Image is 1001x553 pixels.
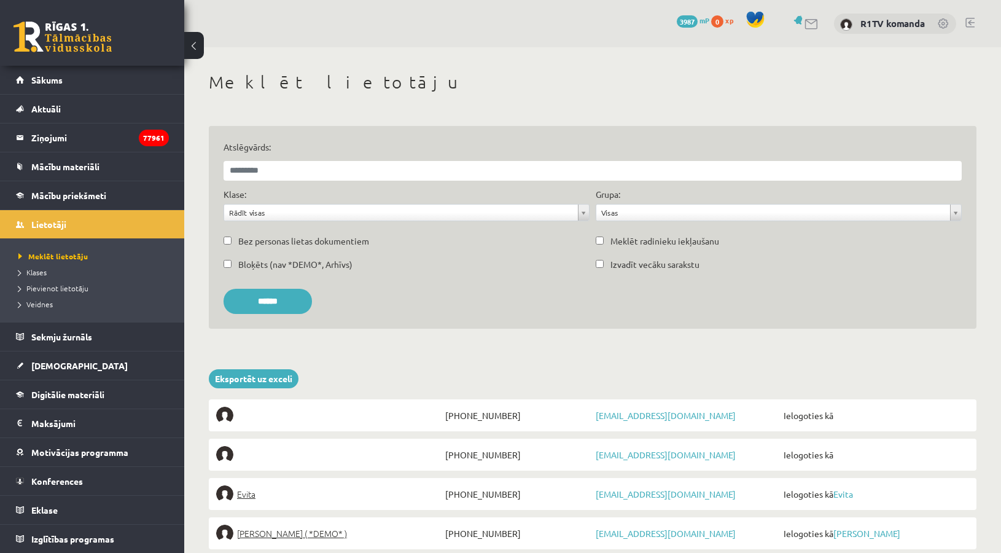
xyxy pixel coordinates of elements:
[31,219,66,230] span: Lietotāji
[677,15,709,25] a: 3987 mP
[18,251,172,262] a: Meklēt lietotāju
[781,485,969,503] span: Ielogoties kā
[442,407,593,424] span: [PHONE_NUMBER]
[31,124,169,152] legend: Ziņojumi
[224,205,589,221] a: Rādīt visas
[16,496,169,524] a: Eklase
[16,467,169,495] a: Konferences
[16,323,169,351] a: Sekmju žurnāls
[31,447,128,458] span: Motivācijas programma
[229,205,573,221] span: Rādīt visas
[16,409,169,437] a: Maksājumi
[31,476,83,487] span: Konferences
[216,485,442,503] a: Evita
[31,74,63,85] span: Sākums
[238,258,352,271] label: Bloķēts (nav *DEMO*, Arhīvs)
[31,389,104,400] span: Digitālie materiāli
[442,446,593,463] span: [PHONE_NUMBER]
[14,22,112,52] a: Rīgas 1. Tālmācības vidusskola
[237,525,347,542] span: [PERSON_NAME] ( *DEMO* )
[31,103,61,114] span: Aktuāli
[860,17,925,29] a: R1TV komanda
[16,95,169,123] a: Aktuāli
[711,15,739,25] a: 0 xp
[18,299,172,310] a: Veidnes
[31,504,58,516] span: Eklase
[16,152,169,181] a: Mācību materiāli
[596,449,736,460] a: [EMAIL_ADDRESS][DOMAIN_NAME]
[31,360,128,371] span: [DEMOGRAPHIC_DATA]
[16,124,169,152] a: Ziņojumi77961
[610,258,699,271] label: Izvadīt vecāku sarakstu
[596,205,961,221] a: Visas
[237,485,255,503] span: Evita
[18,267,47,277] span: Klases
[16,380,169,409] a: Digitālie materiāli
[18,299,53,309] span: Veidnes
[31,161,99,172] span: Mācību materiāli
[840,18,852,31] img: R1TV komanda
[238,235,369,248] label: Bez personas lietas dokumentiem
[209,72,976,93] h1: Meklēt lietotāju
[31,533,114,544] span: Izglītības programas
[31,409,169,437] legend: Maksājumi
[16,351,169,380] a: [DEMOGRAPHIC_DATA]
[16,181,169,210] a: Mācību priekšmeti
[31,190,106,201] span: Mācību priekšmeti
[18,251,88,261] span: Meklēt lietotāju
[596,528,736,539] a: [EMAIL_ADDRESS][DOMAIN_NAME]
[442,525,593,542] span: [PHONE_NUMBER]
[677,15,698,28] span: 3987
[209,369,298,388] a: Eksportēt uz exceli
[781,407,969,424] span: Ielogoties kā
[725,15,733,25] span: xp
[216,525,442,542] a: [PERSON_NAME] ( *DEMO* )
[699,15,709,25] span: mP
[781,525,969,542] span: Ielogoties kā
[16,525,169,553] a: Izglītības programas
[833,528,900,539] a: [PERSON_NAME]
[16,66,169,94] a: Sākums
[31,331,92,342] span: Sekmju žurnāls
[442,485,593,503] span: [PHONE_NUMBER]
[216,525,233,542] img: Elīna Elizabete Ancveriņa
[781,446,969,463] span: Ielogoties kā
[16,438,169,466] a: Motivācijas programma
[596,188,620,201] label: Grupa:
[224,141,962,154] label: Atslēgvārds:
[711,15,723,28] span: 0
[596,488,736,500] a: [EMAIL_ADDRESS][DOMAIN_NAME]
[18,283,172,294] a: Pievienot lietotāju
[610,235,719,248] label: Meklēt radinieku iekļaušanu
[216,485,233,503] img: Evita
[833,488,853,500] a: Evita
[224,188,246,201] label: Klase:
[601,205,945,221] span: Visas
[596,410,736,421] a: [EMAIL_ADDRESS][DOMAIN_NAME]
[139,130,169,146] i: 77961
[18,283,88,293] span: Pievienot lietotāju
[18,267,172,278] a: Klases
[16,210,169,238] a: Lietotāji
